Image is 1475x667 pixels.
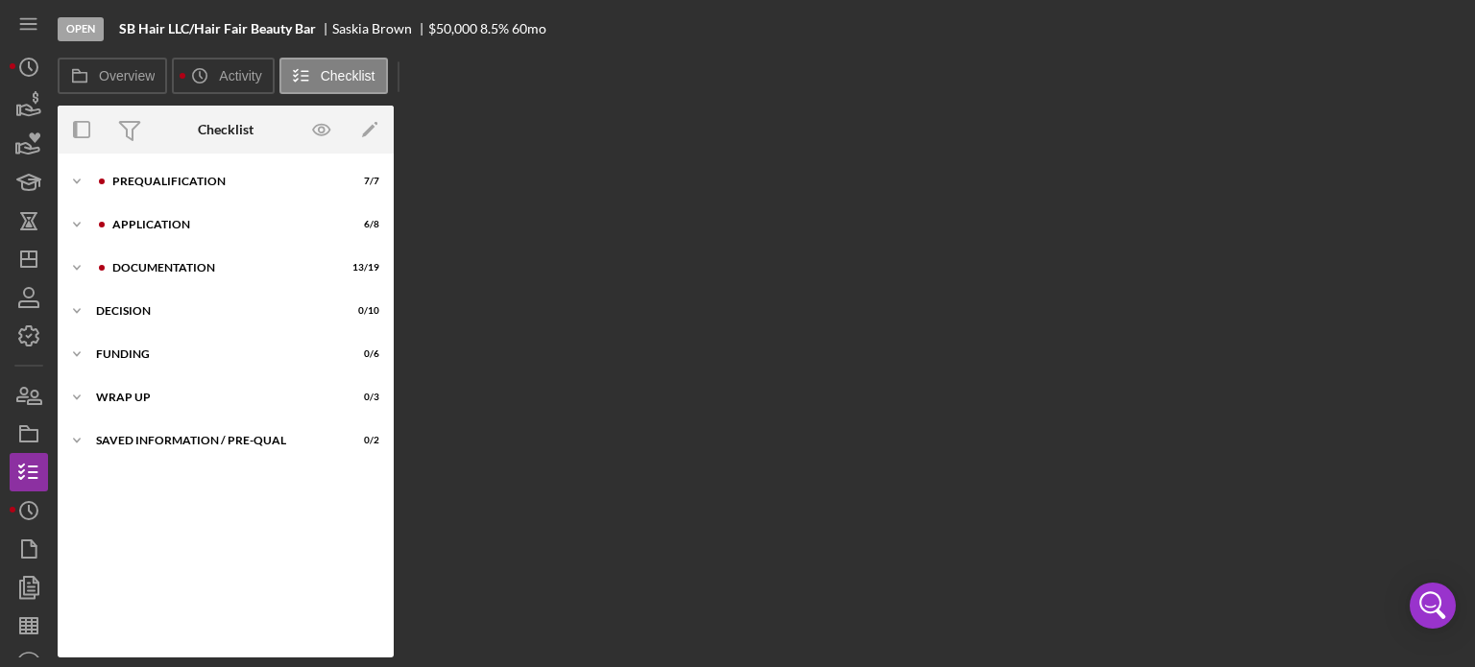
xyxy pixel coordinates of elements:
[96,348,331,360] div: Funding
[172,58,274,94] button: Activity
[345,305,379,317] div: 0 / 10
[279,58,388,94] button: Checklist
[428,20,477,36] span: $50,000
[345,348,379,360] div: 0 / 6
[512,21,546,36] div: 60 mo
[345,262,379,274] div: 13 / 19
[96,305,331,317] div: Decision
[58,58,167,94] button: Overview
[112,219,331,230] div: Application
[99,68,155,83] label: Overview
[345,435,379,446] div: 0 / 2
[332,21,428,36] div: Saskia Brown
[58,17,104,41] div: Open
[96,435,331,446] div: Saved Information / Pre-Qual
[198,122,254,137] div: Checklist
[112,262,331,274] div: Documentation
[112,176,331,187] div: Prequalification
[219,68,261,83] label: Activity
[345,176,379,187] div: 7 / 7
[96,392,331,403] div: Wrap up
[480,21,509,36] div: 8.5 %
[345,392,379,403] div: 0 / 3
[119,21,316,36] b: SB Hair LLC/Hair Fair Beauty Bar
[345,219,379,230] div: 6 / 8
[1410,583,1456,629] div: Open Intercom Messenger
[321,68,375,83] label: Checklist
